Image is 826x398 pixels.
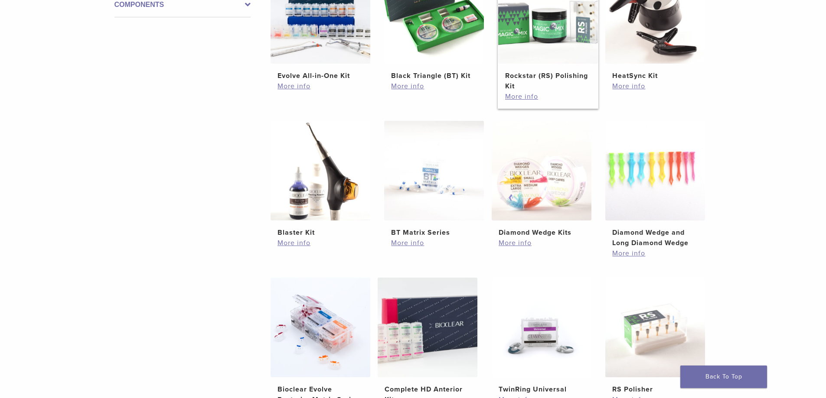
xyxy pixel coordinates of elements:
[612,227,698,248] h2: Diamond Wedge and Long Diamond Wedge
[499,227,584,238] h2: Diamond Wedge Kits
[271,121,370,220] img: Blaster Kit
[605,278,706,395] a: RS PolisherRS Polisher
[499,238,584,248] a: More info
[680,366,767,388] a: Back To Top
[612,248,698,259] a: More info
[499,384,584,395] h2: TwinRing Universal
[384,121,485,238] a: BT Matrix SeriesBT Matrix Series
[391,238,477,248] a: More info
[270,121,371,238] a: Blaster KitBlaster Kit
[492,121,591,220] img: Diamond Wedge Kits
[278,71,363,81] h2: Evolve All-in-One Kit
[491,121,592,238] a: Diamond Wedge KitsDiamond Wedge Kits
[278,81,363,91] a: More info
[505,91,591,102] a: More info
[605,121,706,248] a: Diamond Wedge and Long Diamond WedgeDiamond Wedge and Long Diamond Wedge
[492,278,591,377] img: TwinRing Universal
[271,278,370,377] img: Bioclear Evolve Posterior Matrix Series
[612,384,698,395] h2: RS Polisher
[612,81,698,91] a: More info
[278,227,363,238] h2: Blaster Kit
[505,71,591,91] h2: Rockstar (RS) Polishing Kit
[278,238,363,248] a: More info
[384,121,484,220] img: BT Matrix Series
[605,278,705,377] img: RS Polisher
[612,71,698,81] h2: HeatSync Kit
[605,121,705,220] img: Diamond Wedge and Long Diamond Wedge
[391,81,477,91] a: More info
[391,71,477,81] h2: Black Triangle (BT) Kit
[491,278,592,395] a: TwinRing UniversalTwinRing Universal
[378,278,477,377] img: Complete HD Anterior Kit
[391,227,477,238] h2: BT Matrix Series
